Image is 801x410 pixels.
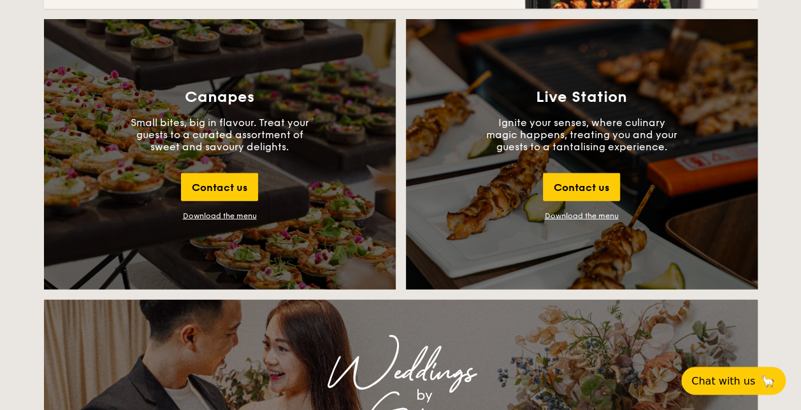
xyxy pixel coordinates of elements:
h3: Live Station [536,88,627,106]
div: Download the menu [183,211,257,220]
span: Chat with us [691,375,755,387]
p: Small bites, big in flavour. Treat your guests to a curated assortment of sweet and savoury delig... [124,117,315,153]
div: by [203,384,646,407]
a: Download the menu [545,211,619,220]
div: Weddings [156,361,646,384]
h3: Canapes [185,88,254,106]
div: Contact us [543,173,620,201]
div: Contact us [181,173,258,201]
p: Ignite your senses, where culinary magic happens, treating you and your guests to a tantalising e... [486,117,677,153]
span: 🦙 [760,374,776,388]
button: Chat with us🦙 [681,367,786,395]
